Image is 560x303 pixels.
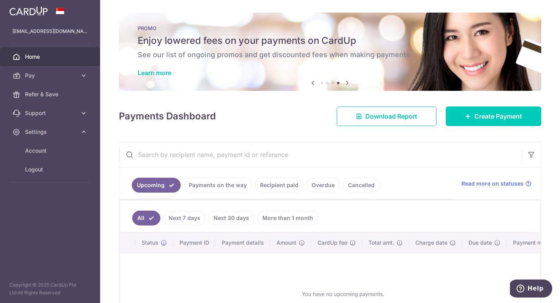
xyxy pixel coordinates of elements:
[138,34,522,47] h5: Enjoy lowered fees on your payments on CardUp
[276,239,296,247] span: Amount
[13,27,88,35] p: [EMAIL_ADDRESS][DOMAIN_NAME]
[307,178,340,193] a: Overdue
[365,112,417,121] span: Download Report
[337,106,436,126] a: Download Report
[138,50,522,60] h6: See our list of ongoing promos and get discounted fees when making payments
[25,53,77,61] span: Home
[18,5,34,13] span: Help
[318,239,347,247] span: CardUp fee
[368,239,394,247] span: Total amt.
[468,239,492,247] span: Due date
[25,128,77,136] span: Settings
[255,178,303,193] a: Recipient paid
[461,180,531,188] a: Read more on statuses
[343,178,380,193] a: Cancelled
[132,211,160,225] a: All
[25,90,77,98] span: Refer & Save
[119,142,522,167] input: Search by recipient name, payment id or reference
[25,109,77,117] span: Support
[25,166,77,173] span: Logout
[142,239,158,247] span: Status
[138,25,522,31] p: PROMO
[132,178,181,193] a: Upcoming
[257,211,318,225] a: More than 1 month
[446,106,541,126] a: Create Payment
[9,6,48,16] img: CardUp
[208,211,254,225] a: Next 30 days
[510,280,552,299] iframe: Opens a widget where you can find more information
[119,13,541,91] img: Latest Promos banner
[25,72,77,79] span: Pay
[173,233,215,253] th: Payment ID
[415,239,447,247] span: Charge date
[461,180,524,188] span: Read more on statuses
[184,178,252,193] a: Payments on the way
[25,147,77,155] span: Account
[138,69,171,77] a: Learn more
[474,112,522,121] span: Create Payment
[163,211,205,225] a: Next 7 days
[215,233,270,253] th: Payment details
[119,109,216,123] h4: Payments Dashboard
